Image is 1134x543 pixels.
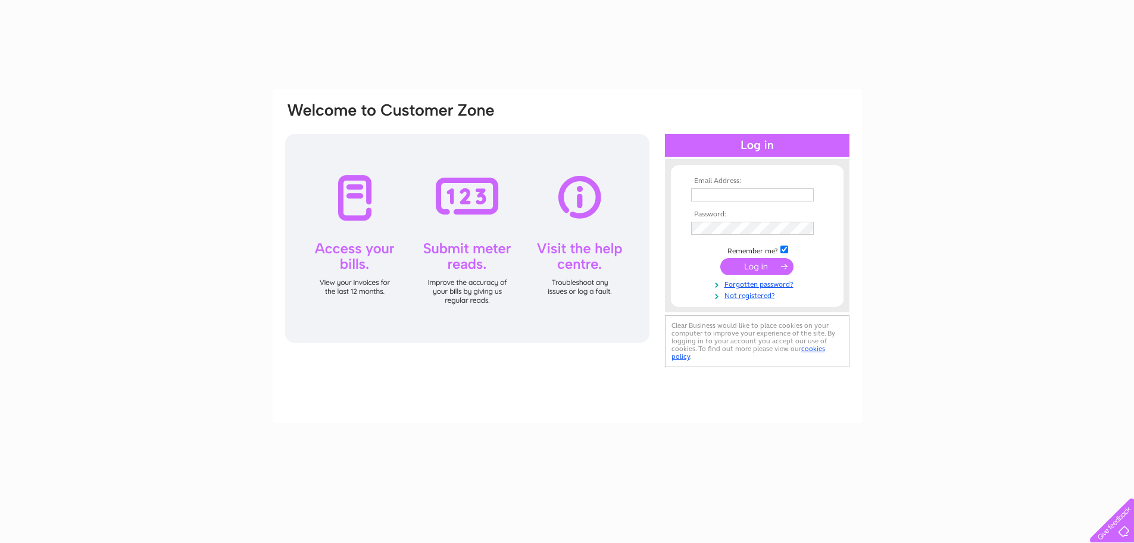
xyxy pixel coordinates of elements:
th: Email Address: [688,177,826,185]
td: Remember me? [688,244,826,256]
input: Submit [720,258,794,275]
div: Clear Business would like to place cookies on your computer to improve your experience of the sit... [665,315,849,367]
a: Not registered? [691,289,826,300]
a: Forgotten password? [691,278,826,289]
th: Password: [688,210,826,219]
a: cookies policy [671,345,825,361]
